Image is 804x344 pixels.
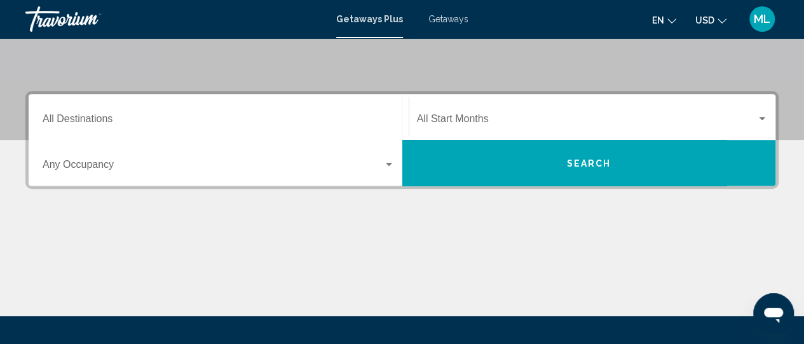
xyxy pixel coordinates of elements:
a: Getaways Plus [336,14,403,24]
button: Change language [652,11,676,29]
span: ML [754,13,770,25]
a: Travorium [25,6,324,32]
button: Search [402,140,776,186]
span: en [652,15,664,25]
a: Getaways [428,14,468,24]
span: Search [566,158,611,169]
iframe: Button to launch messaging window [753,293,794,334]
span: USD [695,15,714,25]
button: Change currency [695,11,726,29]
button: User Menu [746,6,779,32]
div: Search widget [29,94,775,186]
